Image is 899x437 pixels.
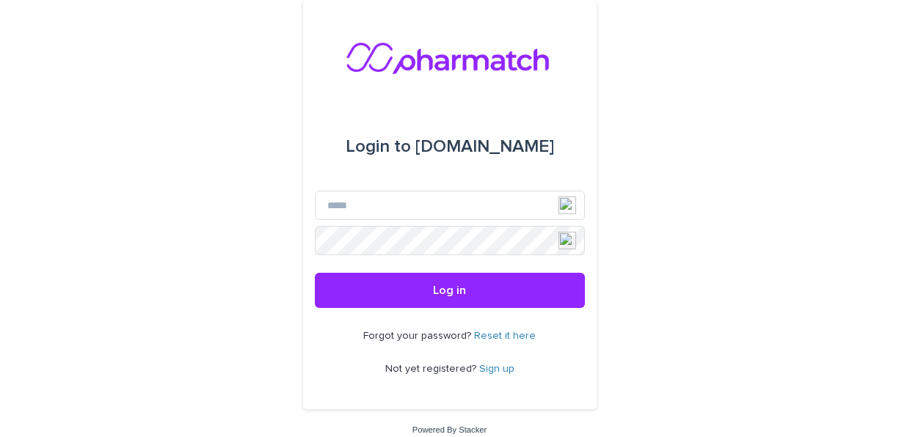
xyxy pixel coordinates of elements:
span: Forgot your password? [363,331,474,341]
img: npw-badge-icon-locked.svg [558,197,576,214]
span: Log in [433,284,466,296]
a: Reset it here [474,331,536,341]
span: Login to [346,138,411,155]
a: Sign up [479,364,514,374]
img: npw-badge-icon-locked.svg [558,232,576,249]
span: Not yet registered? [385,364,479,374]
button: Log in [315,273,585,308]
div: [DOMAIN_NAME] [346,126,554,167]
img: nMxkRIEURaCxZB0ULbfH [346,35,554,79]
a: Powered By Stacker [412,425,487,434]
